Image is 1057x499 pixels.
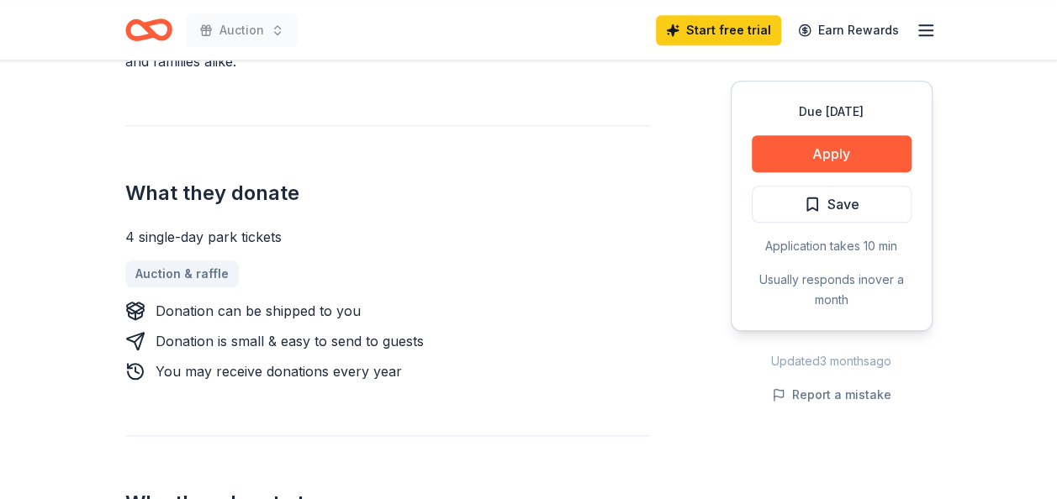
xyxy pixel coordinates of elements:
[125,180,650,207] h2: What they donate
[156,331,424,351] div: Donation is small & easy to send to guests
[752,102,912,122] div: Due [DATE]
[125,260,239,287] a: Auction & raffle
[827,193,859,215] span: Save
[125,10,172,50] a: Home
[656,15,781,45] a: Start free trial
[752,135,912,172] button: Apply
[156,361,402,381] div: You may receive donations every year
[731,351,933,371] div: Updated 3 months ago
[752,270,912,310] div: Usually responds in over a month
[752,186,912,223] button: Save
[156,301,361,321] div: Donation can be shipped to you
[788,15,909,45] a: Earn Rewards
[125,227,650,247] div: 4 single-day park tickets
[752,236,912,256] div: Application takes 10 min
[186,13,298,47] button: Auction
[772,385,891,405] button: Report a mistake
[219,20,264,40] span: Auction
